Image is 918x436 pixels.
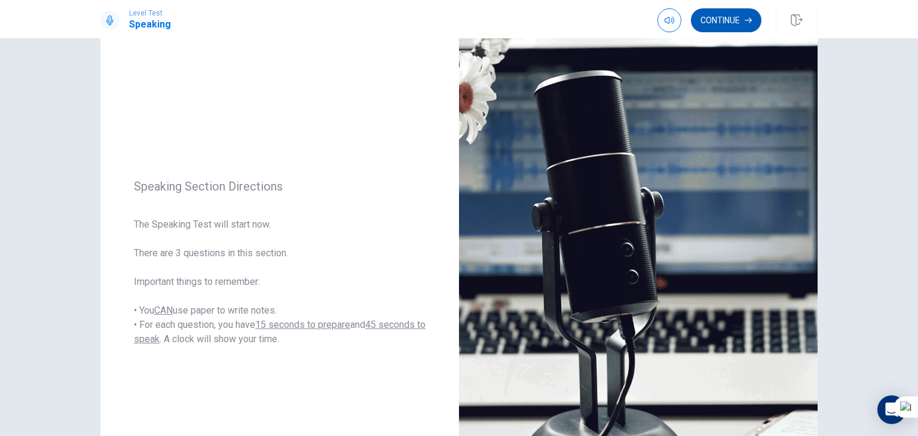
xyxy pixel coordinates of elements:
span: Speaking Section Directions [134,179,426,194]
span: The Speaking Test will start now. There are 3 questions in this section. Important things to reme... [134,217,426,346]
button: Continue [691,8,761,32]
h1: Speaking [129,17,171,32]
u: CAN [154,305,173,316]
span: Level Test [129,9,171,17]
div: Open Intercom Messenger [877,395,906,424]
u: 15 seconds to prepare [255,319,350,330]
